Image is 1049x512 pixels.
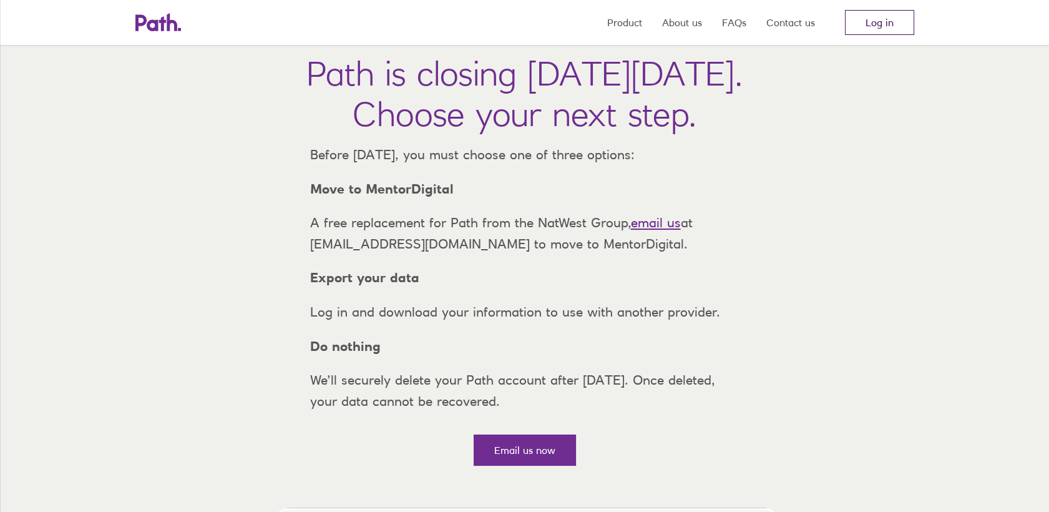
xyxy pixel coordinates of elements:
[306,53,743,134] h1: Path is closing [DATE][DATE]. Choose your next step.
[474,435,576,466] a: Email us now
[631,215,681,230] a: email us
[300,212,749,254] p: A free replacement for Path from the NatWest Group, at [EMAIL_ADDRESS][DOMAIN_NAME] to move to Me...
[300,370,749,411] p: We’ll securely delete your Path account after [DATE]. Once deleted, your data cannot be recovered.
[300,302,749,323] p: Log in and download your information to use with another provider.
[845,10,914,35] a: Log in
[310,181,454,197] strong: Move to MentorDigital
[310,338,381,354] strong: Do nothing
[300,144,749,165] p: Before [DATE], you must choose one of three options:
[310,270,419,285] strong: Export your data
